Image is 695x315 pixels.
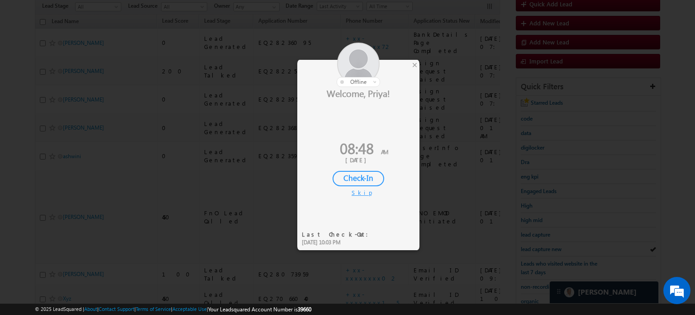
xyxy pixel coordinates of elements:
[302,238,374,247] div: [DATE] 10:03 PM
[340,138,374,158] span: 08:48
[381,148,388,155] span: AM
[15,48,38,59] img: d_60004797649_company_0_60004797649
[302,230,374,238] div: Last Check-Out:
[35,305,311,314] span: © 2025 LeadSquared | | | | |
[208,306,311,313] span: Your Leadsquared Account Number is
[12,84,165,239] textarea: Type your message and hit 'Enter'
[136,306,171,312] a: Terms of Service
[298,306,311,313] span: 39660
[352,189,365,197] div: Skip
[410,60,419,70] div: ×
[172,306,207,312] a: Acceptable Use
[297,87,419,99] div: Welcome, Priya!
[84,306,97,312] a: About
[304,156,413,164] div: [DATE]
[333,171,384,186] div: Check-In
[123,247,164,259] em: Start Chat
[148,5,170,26] div: Minimize live chat window
[350,78,367,85] span: offline
[99,306,134,312] a: Contact Support
[47,48,152,59] div: Chat with us now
